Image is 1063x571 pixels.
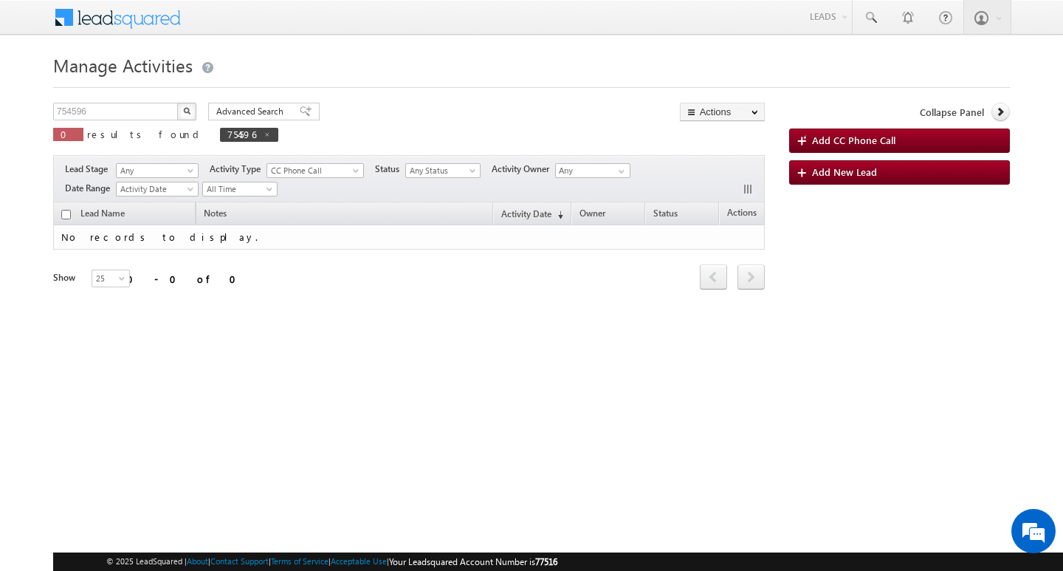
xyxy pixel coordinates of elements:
[271,556,328,566] a: Terms of Service
[680,103,765,121] button: Actions
[216,105,288,118] span: Advanced Search
[267,164,357,177] span: CC Phone Call
[116,163,199,178] a: Any
[492,163,555,176] span: Activity Owner
[53,225,765,250] td: No records to display.
[227,128,256,140] span: 754596
[653,208,678,219] span: Status
[106,555,557,569] span: © 2025 LeadSquared | | | | |
[117,164,193,177] span: Any
[920,106,984,119] span: Collapse Panel
[187,556,208,566] a: About
[720,205,764,224] span: Actions
[92,272,131,285] span: 25
[87,128,204,140] span: results found
[579,208,605,219] span: Owner
[535,556,557,567] span: 77516
[551,209,563,221] span: (sorted descending)
[389,556,557,567] span: Your Leadsquared Account Number is
[202,182,278,196] a: All Time
[65,163,114,176] span: Lead Stage
[812,134,895,146] span: Add CC Phone Call
[183,107,190,114] img: Search
[210,163,266,176] span: Activity Type
[555,163,630,178] input: Type to Search
[127,270,245,287] div: 0 - 0 of 0
[203,182,273,196] span: All Time
[92,270,130,287] a: 25
[700,264,727,290] span: prev
[266,163,364,178] a: CC Phone Call
[53,271,80,284] div: Show
[117,182,193,196] span: Activity Date
[61,210,71,219] input: Check all records
[210,556,269,566] a: Contact Support
[737,266,765,290] a: next
[406,164,476,177] span: Any Status
[405,163,481,178] a: Any Status
[73,205,132,225] span: Lead Name
[494,205,571,225] a: Activity Date(sorted descending)
[65,182,116,195] span: Date Range
[737,264,765,290] span: next
[196,205,234,225] span: Notes
[53,53,193,77] span: Manage Activities
[610,164,629,179] a: Show All Items
[61,128,76,140] span: 0
[812,165,877,178] span: Add New Lead
[116,182,199,196] a: Activity Date
[331,556,387,566] a: Acceptable Use
[375,163,405,176] span: Status
[700,266,727,290] a: prev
